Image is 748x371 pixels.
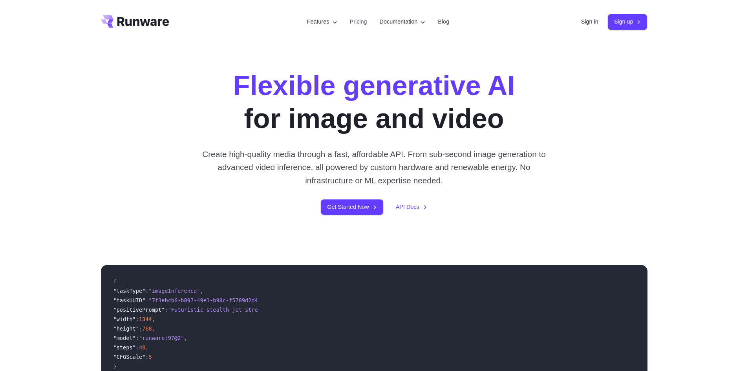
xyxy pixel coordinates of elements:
[139,335,184,341] span: "runware:97@2"
[145,288,148,294] span: :
[307,17,337,26] label: Features
[152,325,155,332] span: ,
[113,288,146,294] span: "taskType"
[145,344,148,351] span: ,
[233,70,515,101] strong: Flexible generative AI
[350,17,367,26] a: Pricing
[139,344,145,351] span: 40
[608,14,647,29] a: Sign up
[152,316,155,322] span: ,
[581,17,598,26] a: Sign in
[149,288,200,294] span: "imageInference"
[113,335,136,341] span: "model"
[145,354,148,360] span: :
[136,316,139,322] span: :
[168,307,461,313] span: "Futuristic stealth jet streaking through a neon-lit cityscape with glowing purple exhaust"
[113,354,146,360] span: "CFGScale"
[136,335,139,341] span: :
[113,363,117,369] span: }
[199,148,549,187] p: Create high-quality media through a fast, affordable API. From sub-second image generation to adv...
[145,297,148,303] span: :
[101,15,169,28] a: Go to /
[136,344,139,351] span: :
[149,354,152,360] span: 5
[139,325,142,332] span: :
[113,316,136,322] span: "width"
[113,325,139,332] span: "height"
[142,325,152,332] span: 768
[233,69,515,135] h1: for image and video
[113,278,117,285] span: {
[438,17,449,26] a: Blog
[184,335,187,341] span: ,
[200,288,203,294] span: ,
[113,307,165,313] span: "positivePrompt"
[149,297,271,303] span: "7f3ebcb6-b897-49e1-b98c-f5789d2d40d7"
[113,297,146,303] span: "taskUUID"
[380,17,426,26] label: Documentation
[396,203,427,212] a: API Docs
[165,307,168,313] span: :
[139,316,152,322] span: 1344
[321,199,383,215] a: Get Started Now
[113,344,136,351] span: "steps"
